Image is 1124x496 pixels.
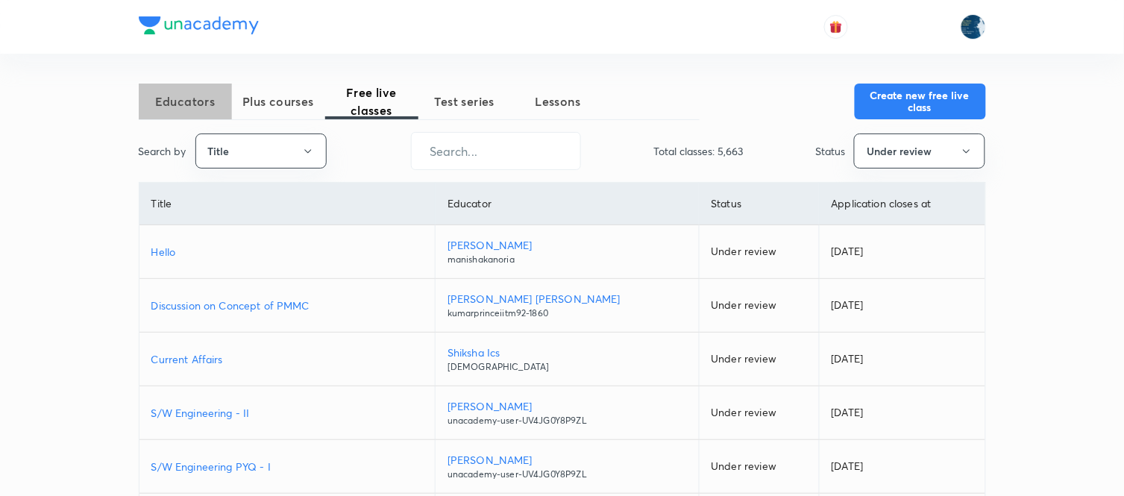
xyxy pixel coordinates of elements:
[151,298,424,313] a: Discussion on Concept of PMMC
[815,143,845,159] p: Status
[819,183,985,225] th: Application closes at
[819,279,985,333] td: [DATE]
[699,440,819,494] td: Under review
[151,405,424,421] a: S/W Engineering - II
[699,183,819,225] th: Status
[448,291,687,307] p: [PERSON_NAME] [PERSON_NAME]
[139,16,259,34] img: Company Logo
[139,16,259,38] a: Company Logo
[448,452,687,481] a: [PERSON_NAME]unacademy-user-UV4JG0Y8P9ZL
[151,244,424,260] a: Hello
[151,459,424,474] a: S/W Engineering PYQ - I
[195,134,327,169] button: Title
[325,84,418,119] span: Free live classes
[448,414,687,427] p: unacademy-user-UV4JG0Y8P9ZL
[139,143,186,159] p: Search by
[448,468,687,481] p: unacademy-user-UV4JG0Y8P9ZL
[412,132,580,170] input: Search...
[829,20,843,34] img: avatar
[653,143,743,159] p: Total classes: 5,663
[699,225,819,279] td: Under review
[512,92,605,110] span: Lessons
[448,237,687,266] a: [PERSON_NAME]manishakanoria
[448,291,687,320] a: [PERSON_NAME] [PERSON_NAME]kumarprinceiitm92-1860
[699,333,819,386] td: Under review
[699,279,819,333] td: Under review
[151,351,424,367] a: Current Affairs
[448,307,687,320] p: kumarprinceiitm92-1860
[139,92,232,110] span: Educators
[448,345,687,374] a: Shiksha Ics[DEMOGRAPHIC_DATA]
[448,345,687,360] p: Shiksha Ics
[232,92,325,110] span: Plus courses
[961,14,986,40] img: Lokeshwar Chiluveru
[139,183,436,225] th: Title
[448,398,687,427] a: [PERSON_NAME]unacademy-user-UV4JG0Y8P9ZL
[819,333,985,386] td: [DATE]
[448,452,687,468] p: [PERSON_NAME]
[819,386,985,440] td: [DATE]
[418,92,512,110] span: Test series
[819,440,985,494] td: [DATE]
[819,225,985,279] td: [DATE]
[448,237,687,253] p: [PERSON_NAME]
[824,15,848,39] button: avatar
[854,134,985,169] button: Under review
[436,183,700,225] th: Educator
[855,84,986,119] button: Create new free live class
[448,360,687,374] p: [DEMOGRAPHIC_DATA]
[448,253,687,266] p: manishakanoria
[448,398,687,414] p: [PERSON_NAME]
[699,386,819,440] td: Under review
